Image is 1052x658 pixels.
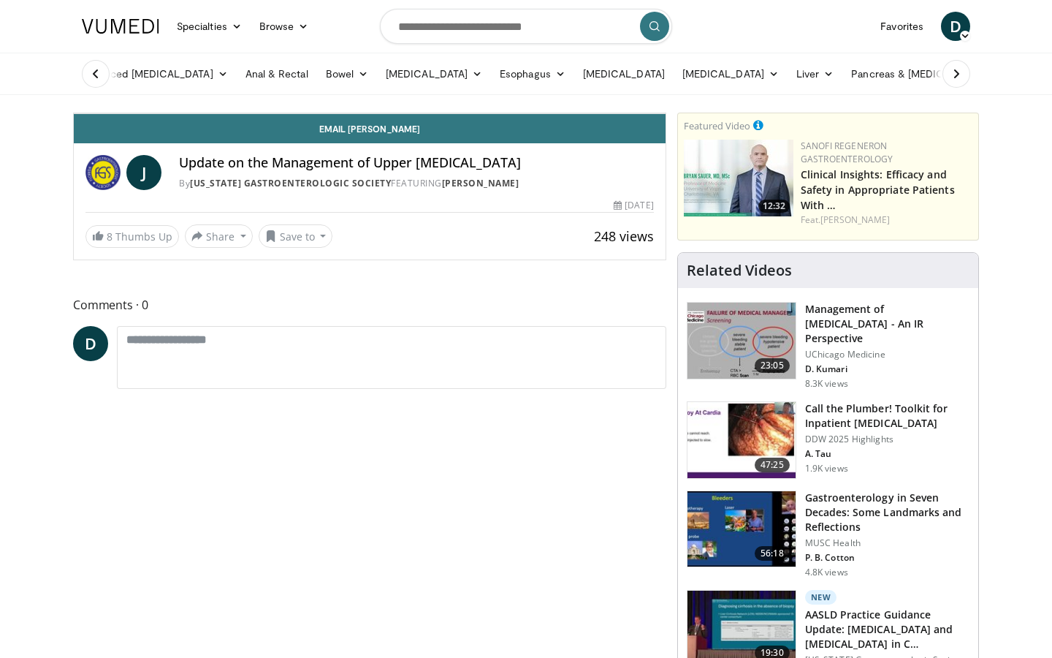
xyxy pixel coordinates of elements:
[801,167,955,212] a: Clinical Insights: Efficacy and Safety in Appropriate Patients With …
[684,140,793,216] img: bf9ce42c-6823-4735-9d6f-bc9dbebbcf2c.png.150x105_q85_crop-smart_upscale.jpg
[687,402,796,478] img: 5536a9e8-eb9a-4f20-9b0c-6829e1cdf3c2.150x105_q85_crop-smart_upscale.jpg
[872,12,932,41] a: Favorites
[107,230,113,243] span: 8
[805,448,969,460] p: A. Tau
[687,262,792,279] h4: Related Videos
[190,177,391,189] a: [US_STATE] Gastroenterologic Society
[85,225,179,248] a: 8 Thumbs Up
[185,224,253,248] button: Share
[614,199,653,212] div: [DATE]
[73,59,237,88] a: Advanced [MEDICAL_DATA]
[594,227,654,245] span: 248 views
[684,140,793,216] a: 12:32
[805,363,969,375] p: D. Kumari
[805,302,969,346] h3: Management of [MEDICAL_DATA] - An IR Perspective
[82,19,159,34] img: VuMedi Logo
[801,213,972,227] div: Feat.
[820,213,890,226] a: [PERSON_NAME]
[941,12,970,41] a: D
[758,200,790,213] span: 12:32
[805,349,969,360] p: UChicago Medicine
[788,59,842,88] a: Liver
[687,303,796,379] img: f07a691c-eec3-405b-bc7b-19fe7e1d3130.150x105_q85_crop-smart_upscale.jpg
[317,59,377,88] a: Bowel
[237,59,317,88] a: Anal & Rectal
[126,155,161,190] a: J
[687,401,969,479] a: 47:25 Call the Plumber! Toolkit for Inpatient [MEDICAL_DATA] DDW 2025 Highlights A. Tau 1.9K views
[755,458,790,472] span: 47:25
[687,491,796,567] img: bb93d144-f14a-4ef9-9756-be2f2f3d1245.150x105_q85_crop-smart_upscale.jpg
[805,552,969,564] p: P. B. Cotton
[259,224,333,248] button: Save to
[805,401,969,431] h3: Call the Plumber! Toolkit for Inpatient [MEDICAL_DATA]
[179,177,654,190] div: By FEATURING
[380,9,672,44] input: Search topics, interventions
[805,378,848,390] p: 8.3K views
[377,59,491,88] a: [MEDICAL_DATA]
[805,608,969,651] h3: AASLD Practice Guidance Update: [MEDICAL_DATA] and [MEDICAL_DATA] in C…
[755,358,790,373] span: 23:05
[687,302,969,390] a: 23:05 Management of [MEDICAL_DATA] - An IR Perspective UChicago Medicine D. Kumari 8.3K views
[801,140,893,165] a: Sanofi Regeneron Gastroenterology
[805,434,969,445] p: DDW 2025 Highlights
[805,590,837,605] p: New
[674,59,788,88] a: [MEDICAL_DATA]
[179,155,654,171] h4: Update on the Management of Upper [MEDICAL_DATA]
[805,463,848,474] p: 1.9K views
[687,491,969,578] a: 56:18 Gastroenterology in Seven Decades: Some Landmarks and Reflections MUSC Health P. B. Cotton ...
[805,491,969,534] h3: Gastroenterology in Seven Decades: Some Landmarks and Reflections
[442,177,519,189] a: [PERSON_NAME]
[684,119,750,132] small: Featured Video
[491,59,574,88] a: Esophagus
[168,12,251,41] a: Specialties
[85,155,121,190] img: Florida Gastroenterologic Society
[74,114,666,143] a: Email [PERSON_NAME]
[574,59,674,88] a: [MEDICAL_DATA]
[73,295,666,314] span: Comments 0
[755,546,790,561] span: 56:18
[73,326,108,361] a: D
[251,12,318,41] a: Browse
[805,537,969,549] p: MUSC Health
[842,59,1013,88] a: Pancreas & [MEDICAL_DATA]
[74,113,666,114] video-js: Video Player
[805,567,848,578] p: 4.8K views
